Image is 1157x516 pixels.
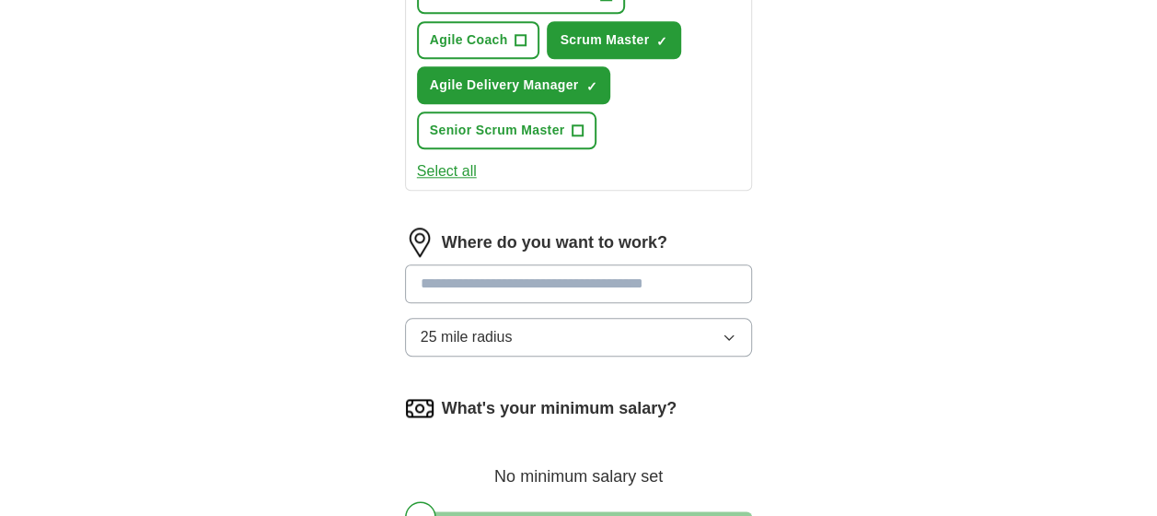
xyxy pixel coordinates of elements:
img: location.png [405,228,434,257]
button: Select all [417,160,477,182]
img: salary.png [405,393,434,423]
button: Scrum Master✓ [547,21,681,59]
button: Senior Scrum Master [417,111,597,149]
span: Scrum Master [560,30,649,50]
span: 25 mile radius [421,326,513,348]
button: Agile Delivery Manager✓ [417,66,611,104]
span: ✓ [656,34,667,49]
span: ✓ [585,79,596,94]
label: What's your minimum salary? [442,396,677,421]
span: Agile Coach [430,30,508,50]
span: Senior Scrum Master [430,121,565,140]
button: Agile Coach [417,21,540,59]
div: No minimum salary set [405,445,753,489]
span: Agile Delivery Manager [430,76,579,95]
label: Where do you want to work? [442,230,667,255]
button: 25 mile radius [405,318,753,357]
